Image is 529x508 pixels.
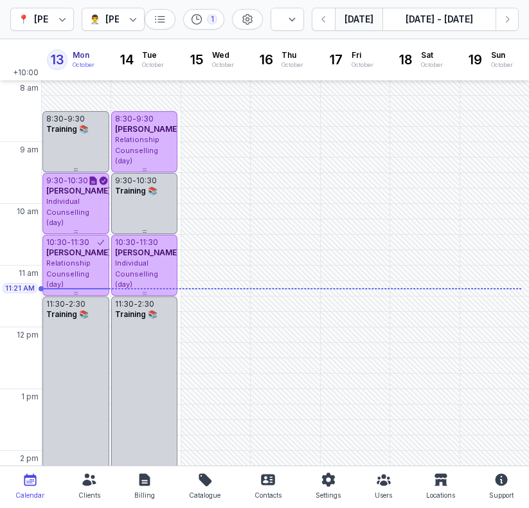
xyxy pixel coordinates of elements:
[382,8,496,31] button: [DATE] - [DATE]
[115,135,159,165] span: Relationship Counselling (day)
[34,12,166,27] div: [PERSON_NAME] Counselling
[189,487,220,503] div: Catalogue
[17,330,39,340] span: 12 pm
[375,487,392,503] div: Users
[17,206,39,217] span: 10 am
[326,50,346,70] div: 17
[132,114,136,124] div: -
[142,60,164,69] div: October
[19,268,39,278] span: 11 am
[186,50,207,70] div: 15
[20,83,39,93] span: 8 am
[5,283,35,293] span: 11:21 AM
[46,237,67,248] div: 10:30
[115,176,132,186] div: 9:30
[115,259,158,289] span: Individual Counselling (day)
[489,487,514,503] div: Support
[64,176,67,186] div: -
[67,176,88,186] div: 10:30
[67,237,71,248] div: -
[46,309,89,319] span: Training 📚
[116,50,137,70] div: 14
[282,60,303,69] div: October
[46,186,111,195] span: [PERSON_NAME]
[491,60,513,69] div: October
[335,8,382,31] button: [DATE]
[421,50,443,60] span: Sat
[46,259,91,289] span: Relationship Counselling (day)
[142,50,164,60] span: Tue
[138,299,154,309] div: 2:30
[491,50,513,60] span: Sun
[71,237,89,248] div: 11:30
[67,114,85,124] div: 9:30
[89,12,100,27] div: 👨‍⚕️
[46,114,64,124] div: 8:30
[212,50,234,60] span: Wed
[136,176,157,186] div: 10:30
[136,114,154,124] div: 9:30
[421,60,443,69] div: October
[105,12,180,27] div: [PERSON_NAME]
[465,50,486,70] div: 19
[316,487,341,503] div: Settings
[115,237,136,248] div: 10:30
[15,487,44,503] div: Calendar
[78,487,100,503] div: Clients
[46,124,89,134] span: Training 📚
[115,124,180,134] span: [PERSON_NAME]
[207,14,217,24] div: 1
[73,50,94,60] span: Mon
[21,392,39,402] span: 1 pm
[13,68,41,80] span: +10:00
[139,237,158,248] div: 11:30
[69,299,85,309] div: 2:30
[132,176,136,186] div: -
[212,60,234,69] div: October
[64,114,67,124] div: -
[134,299,138,309] div: -
[46,197,89,227] span: Individual Counselling (day)
[256,50,276,70] div: 16
[255,487,282,503] div: Contacts
[65,299,69,309] div: -
[134,487,155,503] div: Billing
[115,186,157,195] span: Training 📚
[46,248,111,257] span: [PERSON_NAME]
[46,176,64,186] div: 9:30
[20,145,39,155] span: 9 am
[20,453,39,464] span: 2 pm
[352,50,373,60] span: Fri
[115,309,157,319] span: Training 📚
[46,299,65,309] div: 11:30
[395,50,416,70] div: 18
[115,248,180,257] span: [PERSON_NAME]
[352,60,373,69] div: October
[18,12,29,27] div: 📍
[282,50,303,60] span: Thu
[136,237,139,248] div: -
[47,50,67,70] div: 13
[115,299,134,309] div: 11:30
[73,60,94,69] div: October
[426,487,455,503] div: Locations
[115,114,132,124] div: 8:30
